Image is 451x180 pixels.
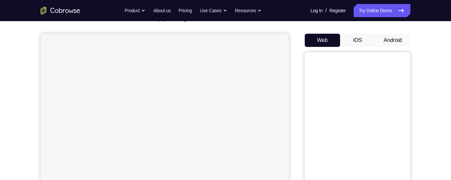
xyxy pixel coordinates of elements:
[153,4,170,17] a: About us
[325,7,327,15] span: /
[330,4,346,17] a: Register
[375,34,410,47] button: Android
[354,4,410,17] a: Try Online Demo
[305,34,340,47] button: Web
[125,4,146,17] button: Product
[310,4,323,17] a: Log In
[340,34,375,47] button: iOS
[41,7,80,15] a: Go to the home page
[235,4,262,17] button: Resources
[200,4,227,17] button: Use Cases
[179,4,192,17] a: Pricing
